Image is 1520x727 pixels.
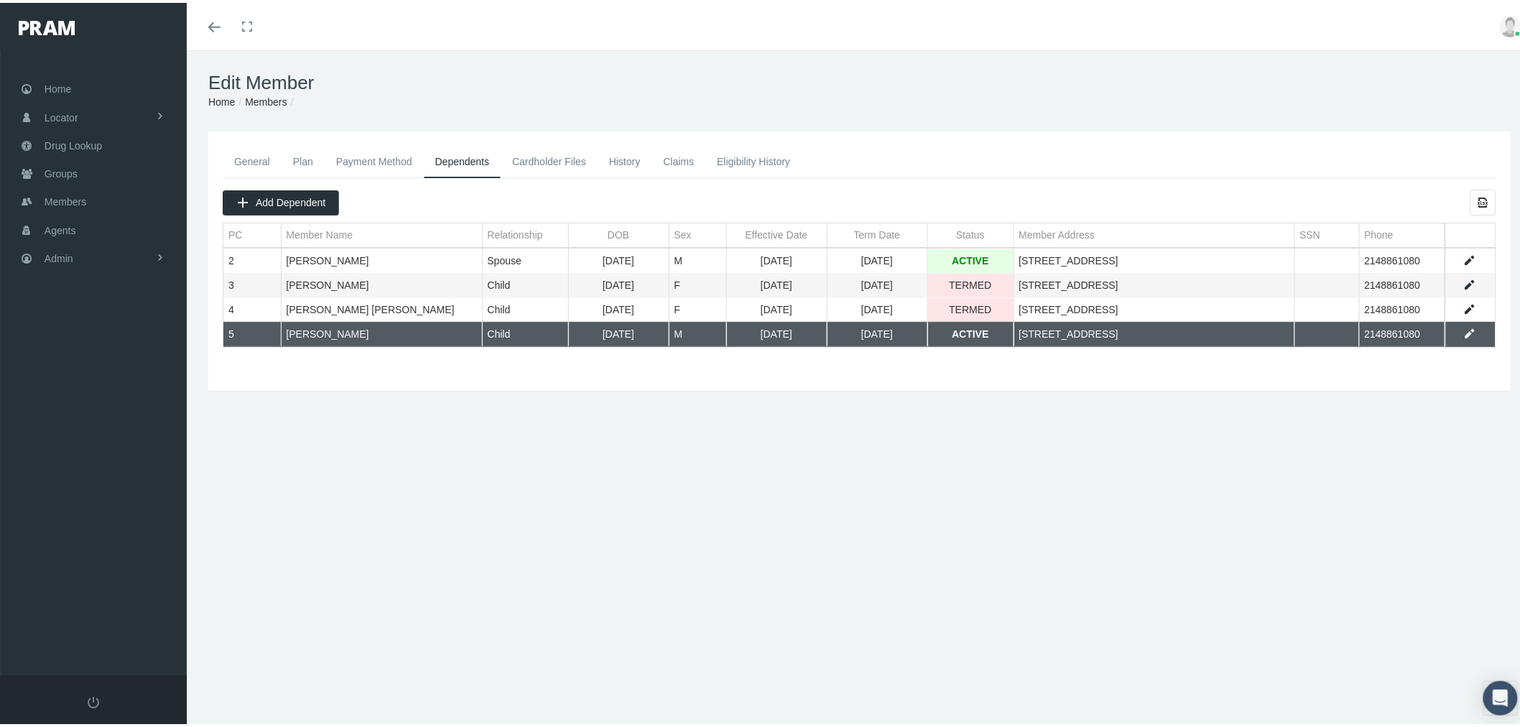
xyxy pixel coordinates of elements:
[287,226,353,239] div: Member Name
[488,226,543,239] div: Relationship
[746,226,808,239] div: Effective Date
[1463,325,1476,338] a: Edit
[669,246,726,271] td: M
[223,295,281,320] td: 4
[927,246,1014,271] td: ACTIVE
[45,185,86,213] span: Members
[223,221,281,245] td: Column PC
[256,194,325,205] span: Add Dependent
[669,320,726,344] td: M
[282,143,325,175] a: Plan
[1359,320,1445,344] td: 2148861080
[1359,221,1445,245] td: Column Phone
[45,129,102,157] span: Drug Lookup
[827,295,927,320] td: [DATE]
[223,143,282,175] a: General
[568,271,669,295] td: [DATE]
[927,320,1014,344] td: ACTIVE
[1359,271,1445,295] td: 2148861080
[1300,226,1321,239] div: SSN
[281,295,482,320] td: [PERSON_NAME] [PERSON_NAME]
[1470,187,1496,213] div: Export all data to Excel
[45,73,71,100] span: Home
[1014,246,1294,271] td: [STREET_ADDRESS]
[223,246,281,271] td: 2
[281,246,482,271] td: [PERSON_NAME]
[568,320,669,344] td: [DATE]
[568,221,669,245] td: Column DOB
[726,271,827,295] td: [DATE]
[608,226,629,239] div: DOB
[223,187,339,213] div: Add Dependent
[827,246,927,271] td: [DATE]
[1463,251,1476,264] a: Edit
[1014,320,1294,344] td: [STREET_ADDRESS]
[223,320,281,344] td: 5
[726,246,827,271] td: [DATE]
[568,295,669,320] td: [DATE]
[281,320,482,344] td: [PERSON_NAME]
[1359,295,1445,320] td: 2148861080
[675,226,692,239] div: Sex
[223,187,1496,213] div: Data grid toolbar
[726,295,827,320] td: [DATE]
[568,246,669,271] td: [DATE]
[927,295,1014,320] td: TERMED
[1014,221,1294,245] td: Column Member Address
[669,295,726,320] td: F
[1294,221,1359,245] td: Column SSN
[482,320,568,344] td: Child
[208,69,1511,91] h1: Edit Member
[19,18,75,32] img: PRAM_20_x_78.png
[669,221,726,245] td: Column Sex
[45,157,78,185] span: Groups
[1463,300,1476,313] a: Edit
[223,187,1496,345] div: Data grid
[956,226,985,239] div: Status
[1359,246,1445,271] td: 2148861080
[1019,226,1095,239] div: Member Address
[482,295,568,320] td: Child
[45,242,73,269] span: Admin
[45,214,76,241] span: Agents
[208,93,235,105] a: Home
[1014,271,1294,295] td: [STREET_ADDRESS]
[1463,276,1476,289] a: Edit
[281,221,482,245] td: Column Member Name
[245,93,287,105] a: Members
[927,271,1014,295] td: TERMED
[281,271,482,295] td: [PERSON_NAME]
[1365,226,1394,239] div: Phone
[482,221,568,245] td: Column Relationship
[652,143,705,175] a: Claims
[223,271,281,295] td: 3
[927,221,1014,245] td: Column Status
[424,143,501,175] a: Dependents
[705,143,802,175] a: Eligibility History
[325,143,424,175] a: Payment Method
[598,143,652,175] a: History
[827,271,927,295] td: [DATE]
[854,226,901,239] div: Term Date
[827,221,927,245] td: Column Term Date
[669,271,726,295] td: F
[501,143,598,175] a: Cardholder Files
[1014,295,1294,320] td: [STREET_ADDRESS]
[827,320,927,344] td: [DATE]
[482,271,568,295] td: Child
[726,320,827,344] td: [DATE]
[726,221,827,245] td: Column Effective Date
[228,226,242,239] div: PC
[1483,678,1518,713] div: Open Intercom Messenger
[45,101,78,129] span: Locator
[482,246,568,271] td: Spouse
